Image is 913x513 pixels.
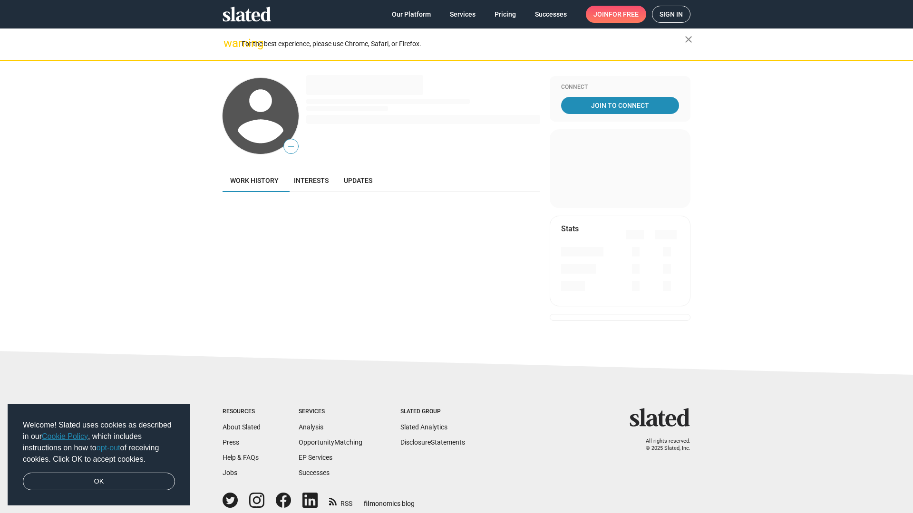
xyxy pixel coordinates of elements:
[636,438,690,452] p: All rights reserved. © 2025 Slated, Inc.
[344,177,372,184] span: Updates
[364,500,375,507] span: film
[284,141,298,153] span: —
[652,6,690,23] a: Sign in
[299,408,362,416] div: Services
[23,419,175,465] span: Welcome! Slated uses cookies as described in our , which includes instructions on how to of recei...
[683,34,694,45] mat-icon: close
[400,408,465,416] div: Slated Group
[23,473,175,491] a: dismiss cookie message
[609,6,639,23] span: for free
[223,423,261,431] a: About Slated
[223,438,239,446] a: Press
[400,438,465,446] a: DisclosureStatements
[495,6,516,23] span: Pricing
[660,6,683,22] span: Sign in
[561,224,579,234] mat-card-title: Stats
[561,97,679,114] a: Join To Connect
[223,169,286,192] a: Work history
[563,97,677,114] span: Join To Connect
[223,408,261,416] div: Resources
[535,6,567,23] span: Successes
[223,469,237,476] a: Jobs
[487,6,524,23] a: Pricing
[336,169,380,192] a: Updates
[299,438,362,446] a: OpportunityMatching
[392,6,431,23] span: Our Platform
[8,404,190,506] div: cookieconsent
[400,423,447,431] a: Slated Analytics
[593,6,639,23] span: Join
[364,492,415,508] a: filmonomics blog
[242,38,685,50] div: For the best experience, please use Chrome, Safari, or Firefox.
[586,6,646,23] a: Joinfor free
[561,84,679,91] div: Connect
[329,494,352,508] a: RSS
[42,432,88,440] a: Cookie Policy
[450,6,476,23] span: Services
[527,6,574,23] a: Successes
[299,454,332,461] a: EP Services
[299,469,330,476] a: Successes
[442,6,483,23] a: Services
[223,38,235,49] mat-icon: warning
[294,177,329,184] span: Interests
[299,423,323,431] a: Analysis
[384,6,438,23] a: Our Platform
[97,444,120,452] a: opt-out
[286,169,336,192] a: Interests
[230,177,279,184] span: Work history
[223,454,259,461] a: Help & FAQs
